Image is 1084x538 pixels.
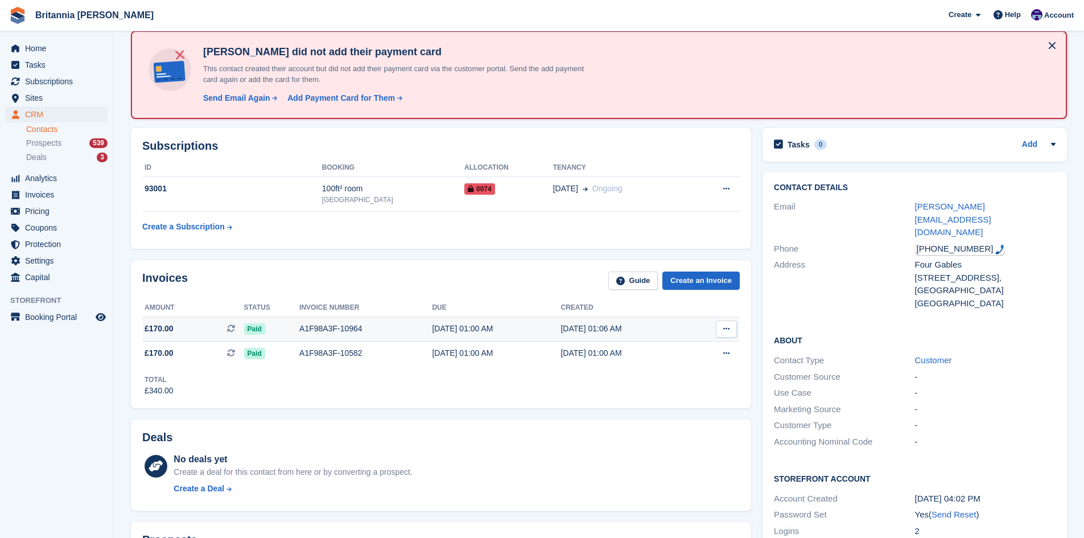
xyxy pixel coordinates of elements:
div: 3 [97,153,108,162]
span: Coupons [25,220,93,236]
a: menu [6,220,108,236]
div: Create a deal for this contact from here or by converting a prospect. [174,466,412,478]
a: Preview store [94,310,108,324]
div: [DATE] 01:00 AM [432,323,560,335]
th: Tenancy [553,159,692,177]
img: no-card-linked-e7822e413c904bf8b177c4d89f31251c4716f9871600ec3ca5bfc59e148c83f4.svg [146,46,194,94]
th: ID [142,159,322,177]
div: Account Created [774,492,914,506]
span: Paid [244,348,265,359]
div: - [915,436,1056,449]
div: Password Set [774,508,914,521]
h2: Contact Details [774,183,1056,192]
span: Storefront [10,295,113,306]
div: Four Gables [915,258,1056,272]
div: £340.00 [145,385,174,397]
div: Create a Subscription [142,221,225,233]
a: menu [6,203,108,219]
h2: Tasks [788,139,810,150]
div: [DATE] 01:00 AM [560,347,689,359]
a: Create a Deal [174,483,412,495]
div: Address [774,258,914,310]
a: Add Payment Card for Them [283,92,403,104]
div: Email [774,200,914,239]
div: - [915,371,1056,384]
span: Booking Portal [25,309,93,325]
div: Send Email Again [203,92,270,104]
th: Status [244,299,300,317]
span: Deals [26,152,47,163]
h2: About [774,334,1056,346]
div: 2 [915,525,1056,538]
th: Due [432,299,560,317]
div: Total [145,375,174,385]
a: menu [6,170,108,186]
span: Home [25,40,93,56]
a: menu [6,90,108,106]
span: Subscriptions [25,73,93,89]
div: 100ft² room [322,183,464,195]
div: [GEOGRAPHIC_DATA] [915,297,1056,310]
a: Customer [915,355,952,365]
th: Invoice number [299,299,432,317]
img: stora-icon-8386f47178a22dfd0bd8f6a31ec36ba5ce8667c1dd55bd0f319d3a0aa187defe.svg [9,7,26,24]
div: Logins [774,525,914,538]
div: Use Case [774,387,914,400]
a: Add [1022,138,1037,151]
th: Created [560,299,689,317]
div: [GEOGRAPHIC_DATA] [915,284,1056,297]
div: [GEOGRAPHIC_DATA] [322,195,464,205]
span: 0074 [464,183,495,195]
a: menu [6,253,108,269]
div: 0 [814,139,827,150]
a: Prospects 539 [26,137,108,149]
div: Add Payment Card for Them [287,92,395,104]
span: Prospects [26,138,61,149]
div: [STREET_ADDRESS], [915,272,1056,285]
div: - [915,419,1056,432]
div: Phone [774,243,914,256]
p: This contact created their account but did not add their payment card via the customer portal. Se... [199,63,597,85]
a: menu [6,309,108,325]
a: menu [6,40,108,56]
img: Cameron Ballard [1031,9,1042,20]
a: Send Reset [932,510,976,519]
div: Accounting Nominal Code [774,436,914,449]
span: Tasks [25,57,93,73]
span: Help [1005,9,1021,20]
span: £170.00 [145,323,174,335]
div: No deals yet [174,453,412,466]
h2: Invoices [142,272,188,290]
div: Call: +447955872957 [915,243,1005,256]
h2: Subscriptions [142,139,740,153]
a: Create a Subscription [142,216,232,237]
a: Contacts [26,124,108,135]
div: [DATE] 04:02 PM [915,492,1056,506]
span: Capital [25,269,93,285]
h2: Deals [142,431,172,444]
span: [DATE] [553,183,578,195]
h4: [PERSON_NAME] did not add their payment card [199,46,597,59]
span: Invoices [25,187,93,203]
a: menu [6,57,108,73]
div: Yes [915,508,1056,521]
a: menu [6,106,108,122]
div: 93001 [142,183,322,195]
div: Create a Deal [174,483,224,495]
a: Deals 3 [26,151,108,163]
div: 539 [89,138,108,148]
div: Customer Source [774,371,914,384]
span: Account [1044,10,1074,21]
span: Create [949,9,971,20]
a: menu [6,187,108,203]
div: [DATE] 01:00 AM [432,347,560,359]
div: Contact Type [774,354,914,367]
a: menu [6,73,108,89]
a: menu [6,269,108,285]
span: Sites [25,90,93,106]
div: Marketing Source [774,403,914,416]
span: Ongoing [592,184,623,193]
div: A1F98A3F-10582 [299,347,432,359]
a: Britannia [PERSON_NAME] [31,6,158,24]
a: [PERSON_NAME][EMAIL_ADDRESS][DOMAIN_NAME] [915,202,991,237]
